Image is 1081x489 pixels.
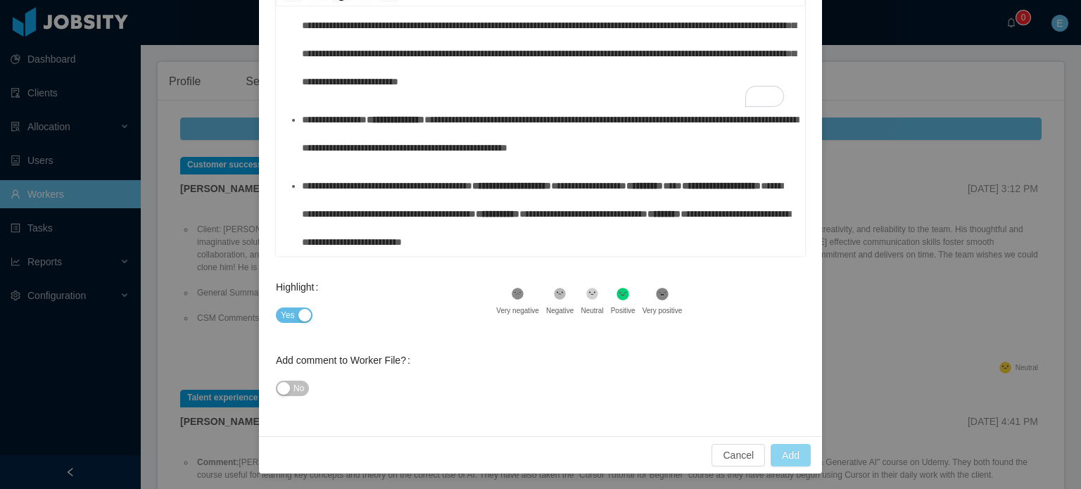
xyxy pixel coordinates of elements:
span: Yes [281,308,295,322]
div: Neutral [581,305,603,316]
label: Highlight [276,281,324,293]
button: Highlight [276,307,312,323]
div: Very negative [496,305,539,316]
div: Positive [611,305,636,316]
span: No [293,381,304,395]
div: Very positive [643,305,683,316]
button: Add comment to Worker File? [276,381,309,396]
button: Cancel [712,444,765,466]
label: Add comment to Worker File? [276,355,416,366]
button: Add [771,444,811,466]
div: Negative [546,305,574,316]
